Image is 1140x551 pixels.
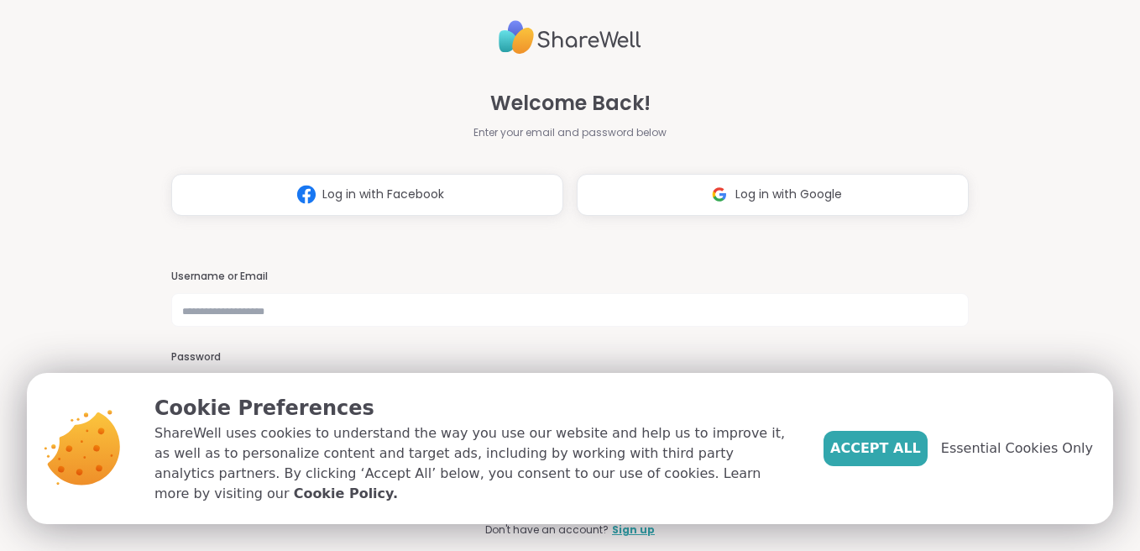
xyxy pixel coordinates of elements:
[294,484,398,504] a: Cookie Policy.
[490,88,651,118] span: Welcome Back!
[612,522,655,538] a: Sign up
[703,179,735,210] img: ShareWell Logomark
[499,13,641,61] img: ShareWell Logo
[735,186,842,203] span: Log in with Google
[171,270,970,284] h3: Username or Email
[171,174,563,216] button: Log in with Facebook
[154,393,797,423] p: Cookie Preferences
[171,350,970,365] h3: Password
[290,179,322,210] img: ShareWell Logomark
[322,186,444,203] span: Log in with Facebook
[154,423,797,504] p: ShareWell uses cookies to understand the way you use our website and help us to improve it, as we...
[824,431,928,466] button: Accept All
[941,438,1093,459] span: Essential Cookies Only
[473,125,667,140] span: Enter your email and password below
[485,522,609,538] span: Don't have an account?
[577,174,969,216] button: Log in with Google
[830,438,921,459] span: Accept All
